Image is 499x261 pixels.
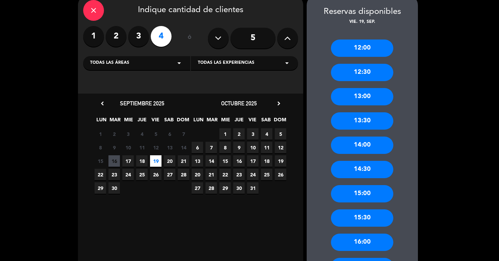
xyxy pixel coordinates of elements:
[247,169,259,180] span: 24
[178,169,189,180] span: 28
[261,142,272,153] span: 11
[150,116,161,127] span: VIE
[120,100,164,107] span: septiembre 2025
[192,142,203,153] span: 6
[205,169,217,180] span: 21
[219,169,231,180] span: 22
[136,116,148,127] span: JUE
[206,116,218,127] span: MAR
[233,182,245,194] span: 30
[178,142,189,153] span: 14
[275,128,286,140] span: 5
[219,182,231,194] span: 29
[331,112,393,130] div: 13:30
[151,26,172,47] label: 4
[95,169,106,180] span: 22
[150,142,161,153] span: 12
[233,128,245,140] span: 2
[96,116,107,127] span: LUN
[219,155,231,167] span: 15
[331,209,393,227] div: 15:30
[108,128,120,140] span: 2
[136,128,148,140] span: 4
[136,155,148,167] span: 18
[247,155,259,167] span: 17
[136,142,148,153] span: 11
[164,169,175,180] span: 27
[307,5,418,19] div: Reservas disponibles
[108,155,120,167] span: 16
[108,169,120,180] span: 23
[99,100,106,107] i: chevron_left
[247,128,259,140] span: 3
[233,116,245,127] span: JUE
[178,128,189,140] span: 7
[331,40,393,57] div: 12:00
[247,142,259,153] span: 10
[331,161,393,178] div: 14:30
[177,116,188,127] span: DOM
[331,137,393,154] div: 14:00
[108,182,120,194] span: 30
[205,142,217,153] span: 7
[261,128,272,140] span: 4
[221,100,257,107] span: octubre 2025
[275,100,282,107] i: chevron_right
[95,155,106,167] span: 15
[260,116,272,127] span: SAB
[164,155,175,167] span: 20
[233,142,245,153] span: 9
[178,26,201,50] div: ó
[150,128,161,140] span: 5
[128,26,149,47] label: 3
[175,59,183,67] i: arrow_drop_down
[122,169,134,180] span: 24
[164,142,175,153] span: 13
[122,155,134,167] span: 17
[233,169,245,180] span: 23
[150,155,161,167] span: 19
[90,60,129,67] span: Todas las áreas
[150,169,161,180] span: 26
[205,155,217,167] span: 14
[247,116,258,127] span: VIE
[220,116,231,127] span: MIE
[192,155,203,167] span: 13
[261,155,272,167] span: 18
[275,142,286,153] span: 12
[275,155,286,167] span: 19
[219,128,231,140] span: 1
[274,116,285,127] span: DOM
[331,234,393,251] div: 16:00
[331,88,393,105] div: 13:00
[233,155,245,167] span: 16
[193,116,204,127] span: LUN
[331,64,393,81] div: 12:30
[89,6,98,15] i: close
[178,155,189,167] span: 21
[95,142,106,153] span: 8
[331,185,393,202] div: 15:00
[122,142,134,153] span: 10
[219,142,231,153] span: 8
[307,19,418,26] div: vie. 19, sep.
[83,26,104,47] label: 1
[275,169,286,180] span: 26
[261,169,272,180] span: 25
[108,142,120,153] span: 9
[136,169,148,180] span: 25
[106,26,126,47] label: 2
[122,128,134,140] span: 3
[247,182,259,194] span: 31
[205,182,217,194] span: 28
[95,182,106,194] span: 29
[95,128,106,140] span: 1
[198,60,254,67] span: Todas las experiencias
[283,59,291,67] i: arrow_drop_down
[123,116,134,127] span: MIE
[163,116,175,127] span: SAB
[192,182,203,194] span: 27
[109,116,121,127] span: MAR
[164,128,175,140] span: 6
[192,169,203,180] span: 20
